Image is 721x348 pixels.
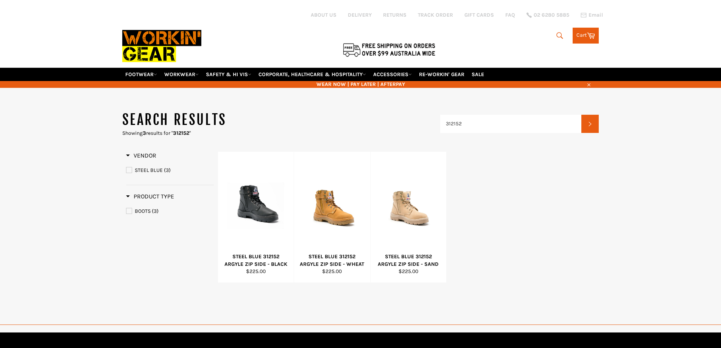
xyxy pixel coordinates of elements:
[534,12,569,18] span: 02 6280 5885
[526,12,569,18] a: 02 6280 5885
[255,68,369,81] a: CORPORATE, HEALTHCARE & HOSPITALITY
[218,152,294,283] a: STEEL BLUE 312152 ARGYLE ZIP SIDE - BLACKSTEEL BLUE 312152 ARGYLE ZIP SIDE - BLACK$225.00
[122,130,440,137] p: Showing results for " "
[152,208,159,214] span: (3)
[164,167,171,173] span: (3)
[203,68,254,81] a: SAFETY & HI VIS
[342,42,436,58] img: Flat $9.95 shipping Australia wide
[505,11,515,19] a: FAQ
[126,193,174,200] h3: Product Type
[418,11,453,19] a: TRACK ORDER
[143,130,146,136] strong: 3
[126,207,214,215] a: BOOTS
[375,253,442,268] div: STEEL BLUE 312152 ARGYLE ZIP SIDE - SAND
[135,208,151,214] span: BOOTS
[223,253,289,268] div: STEEL BLUE 312152 ARGYLE ZIP SIDE - BLACK
[348,11,372,19] a: DELIVERY
[122,81,599,88] span: WEAR NOW | PAY LATER | AFTERPAY
[440,115,582,133] input: Search
[173,130,189,136] strong: 312152
[370,68,415,81] a: ACCESSORIES
[383,11,406,19] a: RETURNS
[416,68,467,81] a: RE-WORKIN' GEAR
[464,11,494,19] a: GIFT CARDS
[581,12,603,18] a: Email
[370,152,447,283] a: STEEL BLUE 312152 ARGYLE ZIP SIDE - SANDSTEEL BLUE 312152 ARGYLE ZIP SIDE - SAND$225.00
[135,167,163,173] span: STEEL BLUE
[311,11,336,19] a: ABOUT US
[122,68,160,81] a: FOOTWEAR
[589,12,603,18] span: Email
[122,25,201,67] img: Workin Gear leaders in Workwear, Safety Boots, PPE, Uniforms. Australia's No.1 in Workwear
[126,152,156,159] h3: Vendor
[161,68,202,81] a: WORKWEAR
[294,152,370,283] a: STEEL BLUE 312152 ARGYLE ZIP SIDE - WHEATSTEEL BLUE 312152 ARGYLE ZIP SIDE - WHEAT$225.00
[126,166,214,175] a: STEEL BLUE
[469,68,487,81] a: SALE
[122,111,440,130] h1: Search results
[573,28,599,44] a: Cart
[299,253,366,268] div: STEEL BLUE 312152 ARGYLE ZIP SIDE - WHEAT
